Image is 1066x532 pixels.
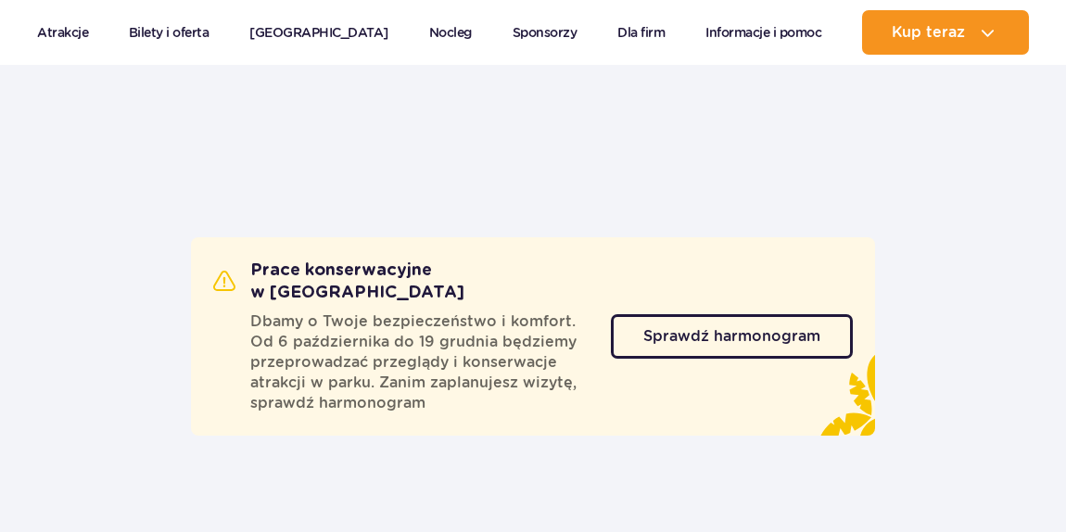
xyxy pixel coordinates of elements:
a: Informacje i pomoc [705,10,821,55]
a: Nocleg [429,10,472,55]
a: Sprawdź harmonogram [611,314,853,359]
span: Sprawdź harmonogram [643,329,820,344]
span: Kup teraz [892,24,965,41]
h2: Prace konserwacyjne w [GEOGRAPHIC_DATA] [213,260,611,304]
span: Dbamy o Twoje bezpieczeństwo i komfort. Od 6 października do 19 grudnia będziemy przeprowadzać pr... [250,311,589,413]
a: Atrakcje [37,10,88,55]
a: Sponsorzy [513,10,577,55]
a: Dla firm [617,10,665,55]
a: Bilety i oferta [129,10,209,55]
button: Kup teraz [862,10,1029,55]
a: [GEOGRAPHIC_DATA] [249,10,388,55]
